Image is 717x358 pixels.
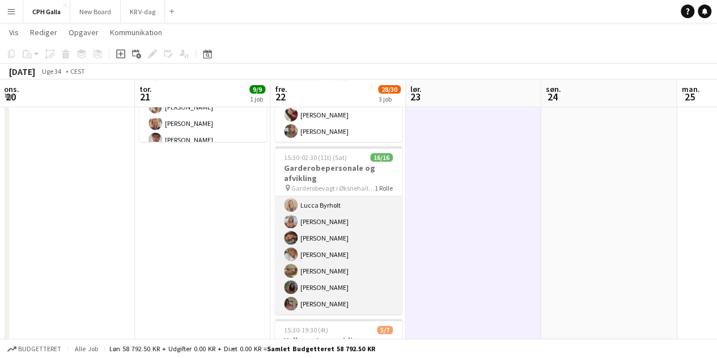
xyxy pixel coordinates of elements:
span: 22 [273,90,287,103]
span: søn. [546,84,561,94]
div: [DATE] [9,66,35,77]
div: CEST [70,67,85,75]
a: Vis [5,25,23,40]
span: 25 [680,90,699,103]
a: Kommunikation [105,25,167,40]
span: man. [681,84,699,94]
app-job-card: 15:30-02:30 (11t) (Sat)16/16Garderobepersonale og afvikling Garderobevagt i Øksnehallen til stor ... [275,146,402,314]
span: lør. [410,84,422,94]
button: CPH Galla [23,1,70,23]
span: Garderobevagt i Øksnehallen til stor gallafest [291,184,375,192]
div: Løn 58 792.50 KR + Udgifter 0.00 KR + Diæt 0.00 KR = [109,344,375,353]
span: tor. [139,84,152,94]
span: 16/16 [370,153,393,162]
div: 1 job [250,95,265,103]
span: Vis [9,27,19,37]
span: 15:30-19:30 (4t) [284,326,328,334]
span: ons. [4,84,19,94]
span: Alle job [73,344,100,353]
span: 28/30 [378,85,401,94]
button: Budgetteret [6,343,63,355]
span: Samlet budgetteret 58 792.50 KR [267,344,375,353]
span: 20 [2,90,19,103]
span: 5/7 [377,326,393,334]
span: 15:30-02:30 (11t) (Sat) [284,153,347,162]
h3: Garderobepersonale og afvikling [275,163,402,183]
span: 24 [544,90,561,103]
a: Opgaver [64,25,103,40]
span: Budgetteret [18,345,61,353]
span: 1 Rolle [375,184,393,192]
span: 21 [138,90,152,103]
div: 3 job [379,95,400,103]
button: KR V-dag [121,1,165,23]
span: Rediger [30,27,57,37]
button: New Board [70,1,121,23]
span: Kommunikation [110,27,162,37]
span: 9/9 [249,85,265,94]
a: Rediger [26,25,62,40]
span: Uge 34 [37,67,66,75]
span: fre. [275,84,287,94]
span: 23 [409,90,422,103]
span: Opgaver [69,27,99,37]
h3: Velkomst og guiding [275,335,402,346]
